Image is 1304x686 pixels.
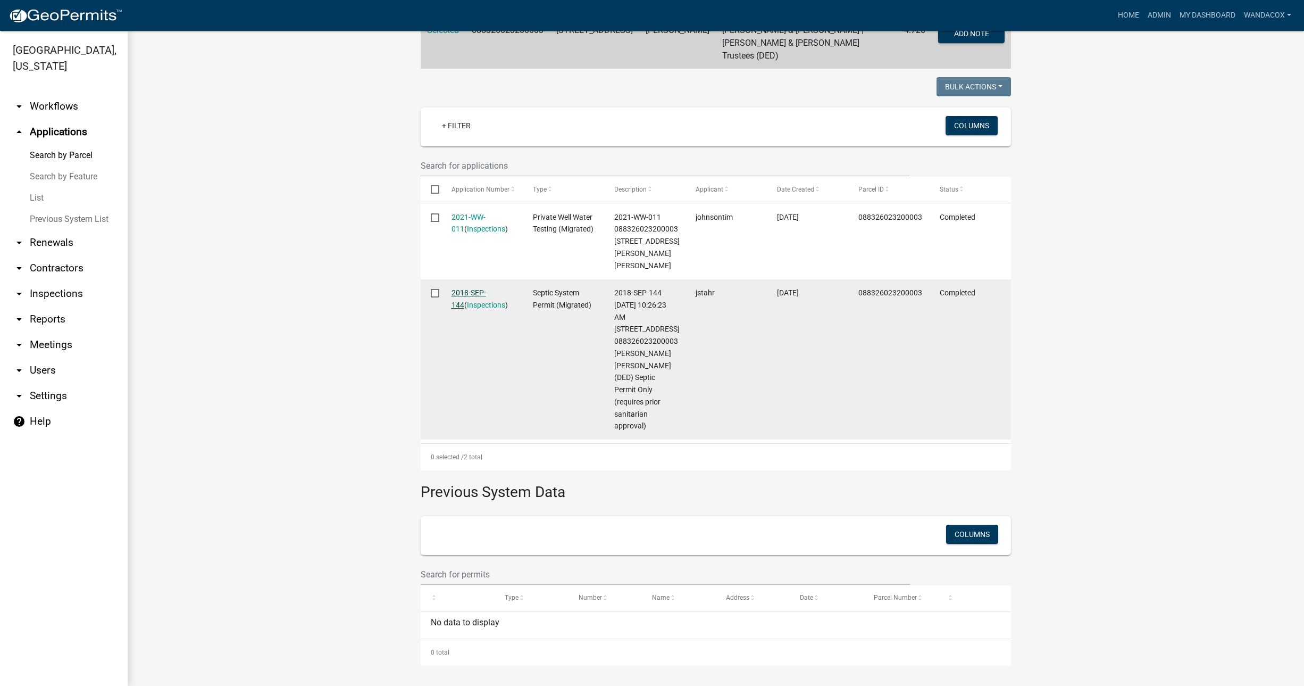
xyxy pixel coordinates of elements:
span: Type [505,594,519,601]
i: arrow_drop_down [13,262,26,275]
i: help [13,415,26,428]
a: My Dashboard [1175,5,1240,26]
td: 4.720 [898,18,932,69]
span: 0 selected / [431,453,464,461]
span: johnsontim [696,213,733,221]
span: Private Well Water Testing (Migrated) [533,213,594,234]
i: arrow_drop_down [13,390,26,402]
button: Columns [946,525,998,544]
span: 2021-WW-011 088326023200003 1251 QUILL AVE Johnson, Timothy A Johnson, Michele (DED) [614,213,680,270]
span: Completed [940,288,975,297]
span: Parcel ID [858,186,884,193]
datatable-header-cell: Date [790,585,864,611]
input: Search for applications [421,155,910,177]
td: [PERSON_NAME] [639,18,716,69]
span: Septic System Permit (Migrated) [533,288,591,309]
input: Search for permits [421,564,910,585]
h3: Previous System Data [421,470,1011,503]
datatable-header-cell: Application Number [441,177,522,202]
a: Home [1114,5,1143,26]
td: 088326023200003 [465,18,550,69]
a: Inspections [467,225,505,233]
div: ( ) [452,287,513,311]
i: arrow_drop_down [13,287,26,300]
span: Type [533,186,547,193]
a: + Filter [433,116,479,135]
button: Add Note [938,24,1005,43]
datatable-header-cell: Description [604,177,686,202]
td: [PERSON_NAME] & [PERSON_NAME] | [PERSON_NAME] & [PERSON_NAME] Trustees (DED) [716,18,898,69]
span: 05/31/2022 [777,213,799,221]
span: Number [579,594,602,601]
span: Description [614,186,647,193]
td: [STREET_ADDRESS] [550,18,639,69]
i: arrow_drop_down [13,100,26,113]
span: Name [652,594,670,601]
span: Address [726,594,749,601]
datatable-header-cell: Applicant [686,177,767,202]
datatable-header-cell: Address [716,585,790,611]
span: Date Created [777,186,814,193]
span: Date [800,594,813,601]
span: 2018-SEP-144 11/28/2018 10:26:23 AM 1251 QUILL AVE 088326023200003 Johnson, Timothy A Johnson, Mi... [614,288,680,430]
span: Completed [940,213,975,221]
span: 088326023200003 [858,288,922,297]
a: Admin [1143,5,1175,26]
span: 088326023200003 [858,213,922,221]
a: Inspections [467,301,505,309]
span: Application Number [452,186,509,193]
datatable-header-cell: Parcel Number [864,585,938,611]
button: Columns [946,116,998,135]
datatable-header-cell: Parcel ID [848,177,930,202]
span: jstahr [696,288,715,297]
div: 2 total [421,444,1011,470]
span: Add Note [954,29,989,38]
a: WandaCox [1240,5,1295,26]
i: arrow_drop_down [13,313,26,326]
i: arrow_drop_down [13,338,26,351]
a: 2018-SEP-144 [452,288,486,309]
div: ( ) [452,211,513,236]
span: Parcel Number [874,594,917,601]
div: 0 total [421,639,1011,666]
datatable-header-cell: Date Created [767,177,848,202]
a: 2021-WW-011 [452,213,486,234]
datatable-header-cell: Type [495,585,569,611]
datatable-header-cell: Status [930,177,1011,202]
span: 11/28/2018 [777,288,799,297]
button: Bulk Actions [937,77,1011,96]
div: No data to display [421,612,1011,639]
span: Applicant [696,186,723,193]
datatable-header-cell: Type [522,177,604,202]
i: arrow_drop_down [13,236,26,249]
datatable-header-cell: Number [569,585,642,611]
datatable-header-cell: Select [421,177,441,202]
datatable-header-cell: Name [642,585,716,611]
i: arrow_drop_down [13,364,26,377]
span: Status [940,186,958,193]
i: arrow_drop_up [13,126,26,138]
